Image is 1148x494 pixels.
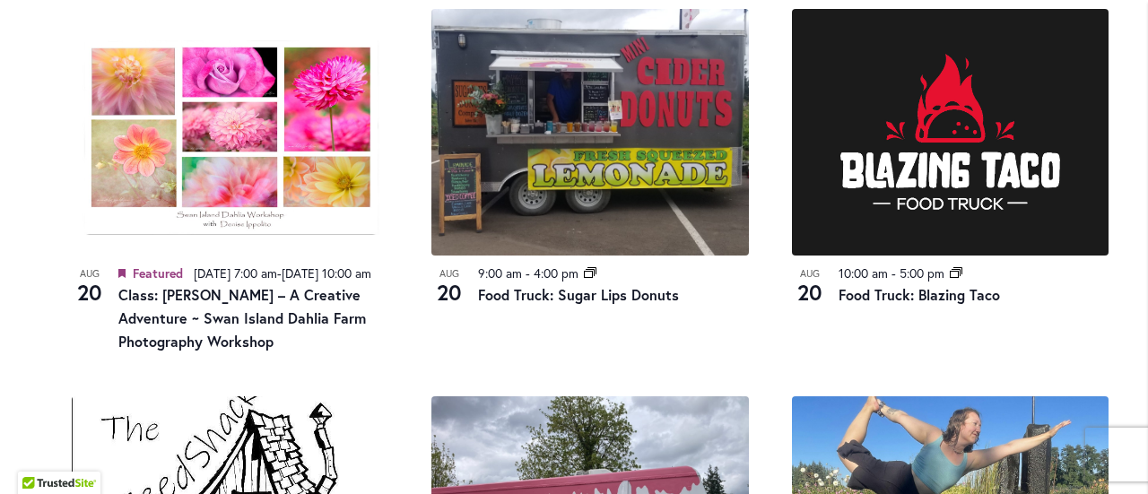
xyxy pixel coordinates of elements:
a: Food Truck: Blazing Taco [839,285,1000,304]
iframe: Launch Accessibility Center [13,430,64,481]
span: Featured [133,264,183,282]
span: [DATE] 10:00 am [282,264,371,282]
span: 20 [792,277,828,308]
span: 20 [72,277,108,308]
div: - [118,264,388,284]
span: Aug [72,266,108,282]
span: 20 [431,277,467,308]
a: Food Truck: Sugar Lips Donuts [478,285,679,304]
img: Class: Denise Ippolito [72,9,388,256]
span: - [891,264,896,282]
img: Blazing Taco Food Truck [792,9,1109,256]
span: Aug [431,266,467,282]
a: Class: [PERSON_NAME] – A Creative Adventure ~ Swan Island Dahlia Farm Photography Workshop [118,285,366,351]
time: 10:00 am [839,264,888,282]
time: 5:00 pm [900,264,944,282]
img: Food Truck: Sugar Lips Apple Cider Donuts [431,9,748,256]
span: - [526,264,530,282]
span: Aug [792,266,828,282]
time: 9:00 am [478,264,522,282]
em: Featured [118,264,126,284]
span: [DATE] 7:00 am [194,264,277,282]
time: 4:00 pm [534,264,578,282]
